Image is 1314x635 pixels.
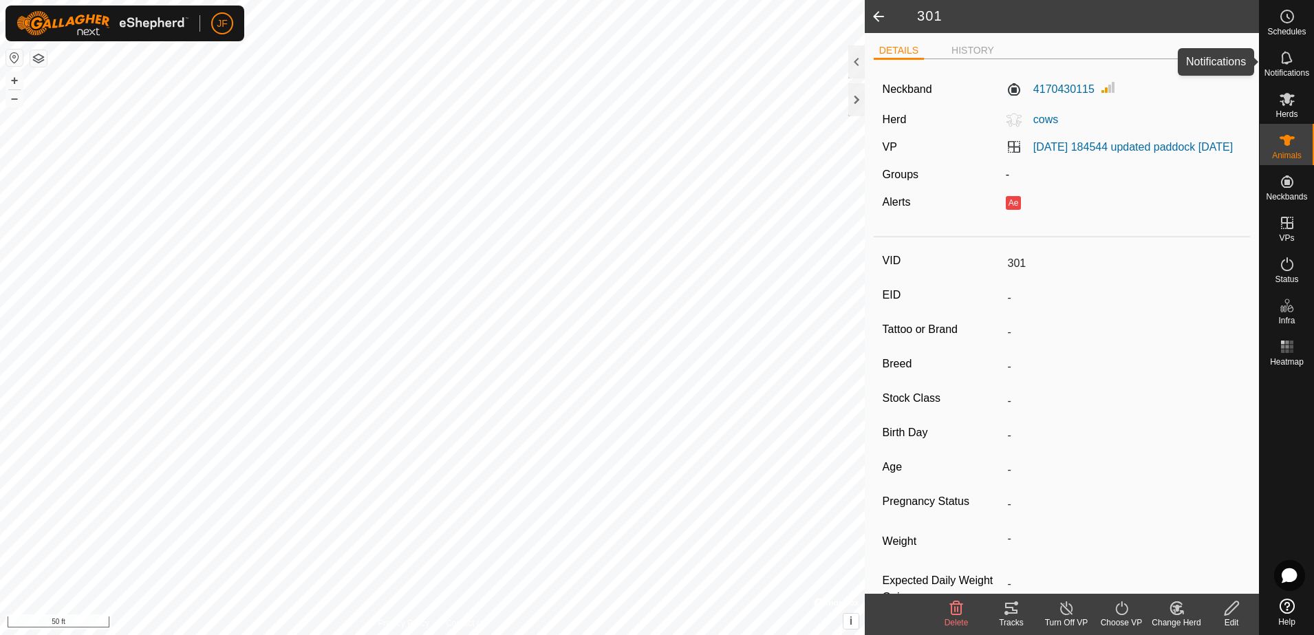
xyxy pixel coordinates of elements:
[1006,81,1095,98] label: 4170430115
[1094,616,1149,629] div: Choose VP
[1264,69,1309,77] span: Notifications
[1033,141,1233,153] a: [DATE] 184544 updated paddock [DATE]
[30,50,47,67] button: Map Layers
[1149,616,1204,629] div: Change Herd
[1022,114,1058,125] span: cows
[901,8,1259,25] h2: 301
[217,17,228,31] span: JF
[1267,28,1306,36] span: Schedules
[1275,275,1298,283] span: Status
[1266,193,1307,201] span: Neckbands
[1278,316,1295,325] span: Infra
[883,389,1002,407] label: Stock Class
[883,81,932,98] label: Neckband
[883,141,897,153] label: VP
[945,618,969,627] span: Delete
[883,114,907,125] label: Herd
[1100,79,1117,96] img: Signal strength
[17,11,189,36] img: Gallagher Logo
[1006,196,1021,210] button: Ae
[446,617,486,629] a: Contact Us
[984,616,1039,629] div: Tracks
[883,169,918,180] label: Groups
[1039,616,1094,629] div: Turn Off VP
[6,50,23,66] button: Reset Map
[883,527,1002,556] label: Weight
[883,321,1002,338] label: Tattoo or Brand
[883,286,1002,304] label: EID
[883,458,1002,476] label: Age
[1270,358,1304,366] span: Heatmap
[1000,166,1247,183] div: -
[883,196,911,208] label: Alerts
[883,493,1002,510] label: Pregnancy Status
[883,252,1002,270] label: VID
[378,617,429,629] a: Privacy Policy
[883,572,1002,605] label: Expected Daily Weight Gain
[1260,593,1314,632] a: Help
[850,615,852,627] span: i
[1204,616,1259,629] div: Edit
[883,424,1002,442] label: Birth Day
[874,43,924,60] li: DETAILS
[946,43,1000,58] li: HISTORY
[6,72,23,89] button: +
[843,614,859,629] button: i
[1272,151,1302,160] span: Animals
[1279,234,1294,242] span: VPs
[883,355,1002,373] label: Breed
[1275,110,1297,118] span: Herds
[6,90,23,107] button: –
[1278,618,1295,626] span: Help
